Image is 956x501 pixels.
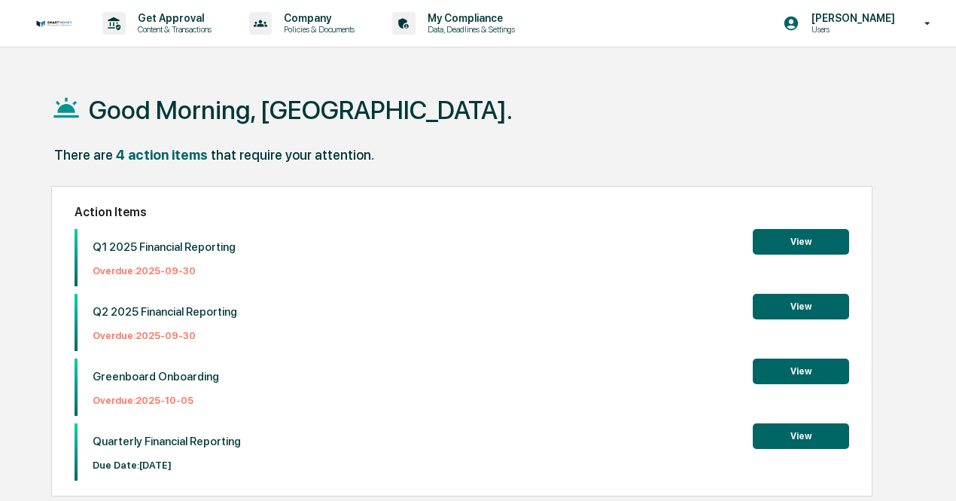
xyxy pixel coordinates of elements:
[93,305,237,319] p: Q2 2025 Financial Reporting
[126,12,219,24] p: Get Approval
[799,12,903,24] p: [PERSON_NAME]
[416,24,522,35] p: Data, Deadlines & Settings
[36,20,72,27] img: logo
[753,294,849,319] button: View
[93,330,237,341] p: Overdue: 2025-09-30
[416,12,522,24] p: My Compliance
[93,435,241,448] p: Quarterly Financial Reporting
[93,460,241,471] p: Due Date: [DATE]
[93,395,219,406] p: Overdue: 2025-10-05
[753,234,849,248] a: View
[753,423,849,449] button: View
[126,24,219,35] p: Content & Transactions
[54,147,113,163] div: There are
[89,95,513,125] h1: Good Morning, [GEOGRAPHIC_DATA].
[93,370,219,383] p: Greenboard Onboarding
[753,229,849,255] button: View
[753,298,849,313] a: View
[93,240,236,254] p: Q1 2025 Financial Reporting
[272,12,362,24] p: Company
[753,428,849,442] a: View
[799,24,903,35] p: Users
[753,363,849,377] a: View
[211,147,374,163] div: that require your attention.
[75,205,849,219] h2: Action Items
[116,147,208,163] div: 4 action items
[272,24,362,35] p: Policies & Documents
[753,359,849,384] button: View
[93,265,236,276] p: Overdue: 2025-09-30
